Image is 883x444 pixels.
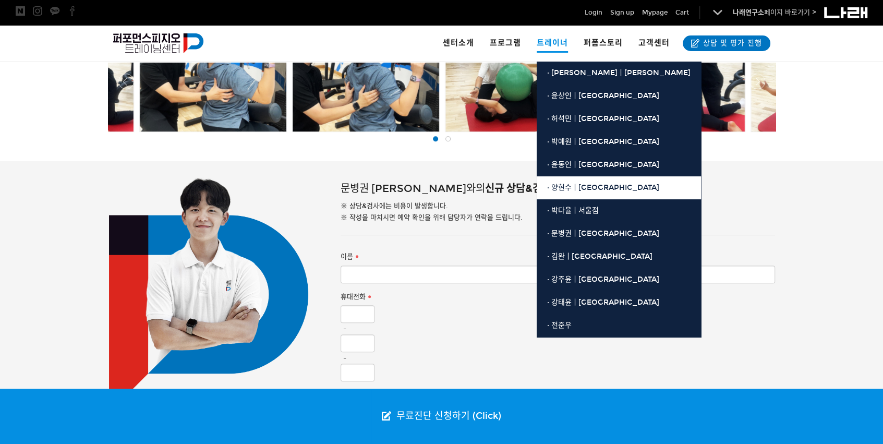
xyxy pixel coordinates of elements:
span: · 윤동인ㅣ[GEOGRAPHIC_DATA] [547,160,659,169]
span: 프로그램 [490,38,521,47]
span: 센터소개 [443,38,474,47]
a: · 박다율ㅣ서울점 [537,199,701,222]
span: 상담 및 평가 진행 [700,38,762,49]
a: 프로그램 [482,25,529,62]
span: 문병권 [PERSON_NAME]와의 [341,182,485,195]
a: Cart [675,7,689,18]
a: · 양현수ㅣ[GEOGRAPHIC_DATA] [537,176,701,199]
span: · 허석민ㅣ[GEOGRAPHIC_DATA] [547,114,659,123]
a: 고객센터 [631,25,678,62]
span: 트레이너 [537,34,568,53]
p: ※ 상담&검사에는 비용이 발생합니다. [341,200,775,212]
span: · 박예원ㅣ[GEOGRAPHIC_DATA] [547,137,659,146]
a: Mypage [642,7,668,18]
span: · [PERSON_NAME]ㅣ[PERSON_NAME] [547,68,691,77]
span: · 강주윤ㅣ[GEOGRAPHIC_DATA] [547,275,659,284]
a: 센터소개 [435,25,482,62]
span: 고객센터 [638,38,670,47]
span: · 강태윤ㅣ[GEOGRAPHIC_DATA] [547,298,659,307]
a: 트레이너 [529,25,576,62]
a: 나래연구소페이지 바로가기 > [733,8,816,17]
span: 퍼폼스토리 [584,38,623,47]
a: · 허석민ㅣ[GEOGRAPHIC_DATA] [537,107,701,130]
a: · [PERSON_NAME]ㅣ[PERSON_NAME] [537,62,701,85]
a: · 윤상인ㅣ[GEOGRAPHIC_DATA] [537,85,701,107]
span: 신규 상담&검사 예약 [485,182,573,195]
a: · 박예원ㅣ[GEOGRAPHIC_DATA] [537,130,701,153]
a: · 강태윤ㅣ[GEOGRAPHIC_DATA] [537,291,701,314]
strong: 나래연구소 [733,8,764,17]
a: · 윤동인ㅣ[GEOGRAPHIC_DATA] [537,153,701,176]
span: · 김완ㅣ[GEOGRAPHIC_DATA] [547,252,652,261]
a: · 김완ㅣ[GEOGRAPHIC_DATA] [537,245,701,268]
a: Login [585,7,602,18]
span: · 윤상인ㅣ[GEOGRAPHIC_DATA] [547,91,659,100]
a: 무료진단 신청하기 (Click) [371,389,512,444]
a: · 전준우 [537,314,701,337]
span: · 문병권ㅣ[GEOGRAPHIC_DATA] [547,229,659,238]
a: Sign up [610,7,634,18]
p: ※ 작성을 마치시면 예약 확인을 위해 담당자가 연락을 드립니다. [341,212,775,223]
a: · 강주윤ㅣ[GEOGRAPHIC_DATA] [537,268,701,291]
a: 상담 및 평가 진행 [683,35,770,51]
a: · 문병권ㅣ[GEOGRAPHIC_DATA] [537,222,701,245]
span: · 전준우 [547,321,572,330]
span: · 양현수ㅣ[GEOGRAPHIC_DATA] [547,183,659,192]
span: · 박다율ㅣ서울점 [547,206,599,215]
a: 퍼폼스토리 [576,25,631,62]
